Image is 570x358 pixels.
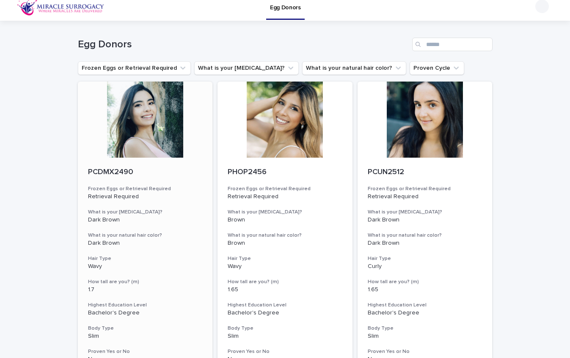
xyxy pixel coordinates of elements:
[194,61,299,75] button: What is your eye color?
[368,286,482,293] p: 1.65
[88,333,203,340] p: Slim
[88,255,203,262] h3: Hair Type
[88,168,203,177] p: PCDMX2490
[228,302,342,309] h3: Highest Education Level
[228,232,342,239] h3: What is your natural hair color?
[88,302,203,309] h3: Highest Education Level
[228,263,342,270] p: Wavy
[88,325,203,332] h3: Body Type
[368,263,482,270] p: Curly
[88,186,203,192] h3: Frozen Eggs or Retrieval Required
[368,348,482,355] h3: Proven Yes or No
[88,209,203,216] h3: What is your [MEDICAL_DATA]?
[228,333,342,340] p: Slim
[228,286,342,293] p: 1.65
[368,255,482,262] h3: Hair Type
[228,325,342,332] h3: Body Type
[368,216,482,224] p: Dark Brown
[368,193,482,200] p: Retrieval Required
[368,232,482,239] h3: What is your natural hair color?
[368,309,482,317] p: Bachelor's Degree
[368,333,482,340] p: Slim
[228,240,342,247] p: Brown
[88,348,203,355] h3: Proven Yes or No
[368,240,482,247] p: Dark Brown
[88,263,203,270] p: Wavy
[228,186,342,192] h3: Frozen Eggs or Retrieval Required
[88,309,203,317] p: Bachelor's Degree
[78,61,191,75] button: Frozen Eggs or Retrieval Required
[412,38,493,51] input: Search
[302,61,406,75] button: What is your natural hair color?
[368,186,482,192] h3: Frozen Eggs or Retrieval Required
[228,255,342,262] h3: Hair Type
[410,61,464,75] button: Proven Cycle
[368,209,482,216] h3: What is your [MEDICAL_DATA]?
[228,279,342,285] h3: How tall are you? (m)
[368,325,482,332] h3: Body Type
[228,209,342,216] h3: What is your [MEDICAL_DATA]?
[228,168,342,177] p: PHOP2456
[88,193,203,200] p: Retrieval Required
[368,302,482,309] h3: Highest Education Level
[88,240,203,247] p: Dark Brown
[228,348,342,355] h3: Proven Yes or No
[368,168,482,177] p: PCUN2512
[368,279,482,285] h3: How tall are you? (m)
[228,193,342,200] p: Retrieval Required
[88,232,203,239] h3: What is your natural hair color?
[228,216,342,224] p: Brown
[78,38,409,51] h1: Egg Donors
[228,309,342,317] p: Bachelor's Degree
[88,216,203,224] p: Dark Brown
[88,279,203,285] h3: How tall are you? (m)
[88,286,203,293] p: 1.7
